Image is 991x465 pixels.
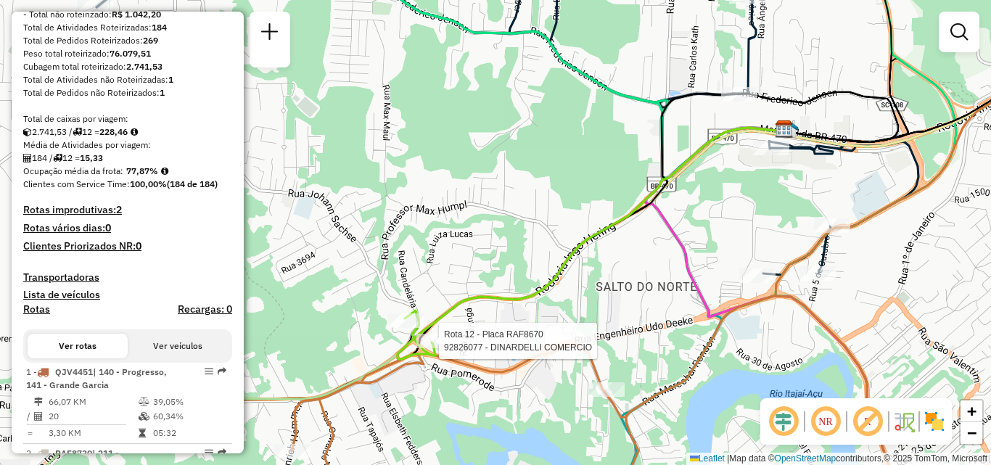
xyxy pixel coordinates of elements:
strong: 100,00% [130,178,167,189]
span: + [967,402,976,420]
a: Zoom out [961,422,982,444]
strong: 184 [152,22,167,33]
div: - Total não roteirizado: [23,8,232,21]
button: Ver veículos [128,334,228,358]
td: / [26,409,33,424]
img: Exibir/Ocultar setores [923,410,946,433]
span: | 140 - Progresso, 141 - Grande Garcia [26,366,167,390]
i: % de utilização da cubagem [139,412,149,421]
a: OpenStreetMap [775,453,836,464]
i: Distância Total [34,398,43,406]
h4: Lista de veículos [23,289,232,301]
div: 2.741,53 / 12 = [23,125,232,139]
strong: 0 [136,239,141,252]
div: Total de caixas por viagem: [23,112,232,125]
a: Leaflet [690,453,725,464]
h4: Rotas vários dias: [23,222,232,234]
span: QJV4451 [55,366,93,377]
i: Meta Caixas/viagem: 199,74 Diferença: 28,72 [131,128,138,136]
div: Cubagem total roteirizado: [23,60,232,73]
a: Nova sessão e pesquisa [255,17,284,50]
strong: 1 [168,74,173,85]
strong: 15,33 [80,152,103,163]
em: Média calculada utilizando a maior ocupação (%Peso ou %Cubagem) de cada rota da sessão. Rotas cro... [161,167,168,176]
strong: 2.741,53 [126,61,163,72]
span: Exibir rótulo [850,404,885,439]
i: % de utilização do peso [139,398,149,406]
img: Fluxo de ruas [892,410,916,433]
img: CDD Blumenau [775,120,794,139]
span: Ocupação média da frota: [23,165,123,176]
em: Rota exportada [218,448,226,457]
em: Rota exportada [218,367,226,376]
div: Média de Atividades por viagem: [23,139,232,152]
i: Total de rotas [53,154,62,162]
h4: Clientes Priorizados NR: [23,240,232,252]
i: Total de rotas [73,128,82,136]
h4: Rotas improdutivas: [23,204,232,216]
td: 20 [48,409,138,424]
i: Total de Atividades [23,154,32,162]
span: | [727,453,729,464]
i: Cubagem total roteirizado [23,128,32,136]
button: Ver rotas [28,334,128,358]
i: Total de Atividades [34,412,43,421]
strong: (184 de 184) [167,178,218,189]
td: 60,34% [152,409,226,424]
span: 1 - [26,366,167,390]
span: Clientes com Service Time: [23,178,130,189]
div: Total de Atividades não Roteirizadas: [23,73,232,86]
strong: 228,46 [99,126,128,137]
i: Tempo total em rota [139,429,146,437]
strong: 1 [160,87,165,98]
h4: Recargas: 0 [178,303,232,316]
div: Total de Pedidos Roteirizados: [23,34,232,47]
h4: Transportadoras [23,271,232,284]
strong: 0 [105,221,111,234]
strong: 76.079,51 [110,48,151,59]
td: = [26,426,33,440]
a: Rotas [23,303,50,316]
div: 184 / 12 = [23,152,232,165]
span: Ocultar NR [808,404,843,439]
span: RAF8730 [55,448,92,458]
em: Opções [205,367,213,376]
strong: 77,87% [126,165,158,176]
strong: 2 [116,203,122,216]
div: Total de Pedidos não Roteirizados: [23,86,232,99]
a: Zoom in [961,400,982,422]
em: Opções [205,448,213,457]
td: 39,05% [152,395,226,409]
strong: R$ 1.042,20 [112,9,161,20]
td: 05:32 [152,426,226,440]
div: Map data © contributors,© 2025 TomTom, Microsoft [686,453,991,465]
span: Ocultar deslocamento [766,404,801,439]
td: 3,30 KM [48,426,138,440]
span: − [967,424,976,442]
strong: 269 [143,35,158,46]
div: Total de Atividades Roteirizadas: [23,21,232,34]
div: Peso total roteirizado: [23,47,232,60]
td: 66,07 KM [48,395,138,409]
a: Exibir filtros [945,17,974,46]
